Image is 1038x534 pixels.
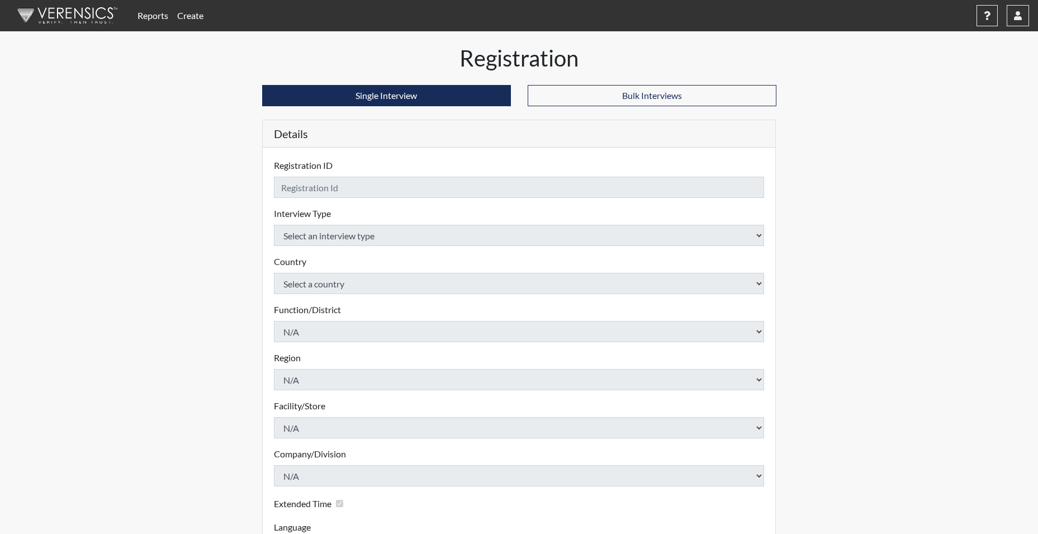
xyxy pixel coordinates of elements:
[274,521,311,534] label: Language
[528,85,776,106] button: Bulk Interviews
[274,255,306,268] label: Country
[274,207,331,220] label: Interview Type
[262,85,511,106] button: Single Interview
[274,495,348,512] div: Checking this box will provide the interviewee with an accomodation of extra time to answer each ...
[173,4,208,27] a: Create
[274,399,325,413] label: Facility/Store
[262,45,776,72] h1: Registration
[274,177,765,198] input: Insert a Registration ID, which needs to be a unique alphanumeric value for each interviewee
[274,303,341,316] label: Function/District
[274,447,346,461] label: Company/Division
[274,497,331,511] label: Extended Time
[263,120,776,148] h5: Details
[133,4,173,27] a: Reports
[274,351,301,365] label: Region
[274,159,333,172] label: Registration ID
